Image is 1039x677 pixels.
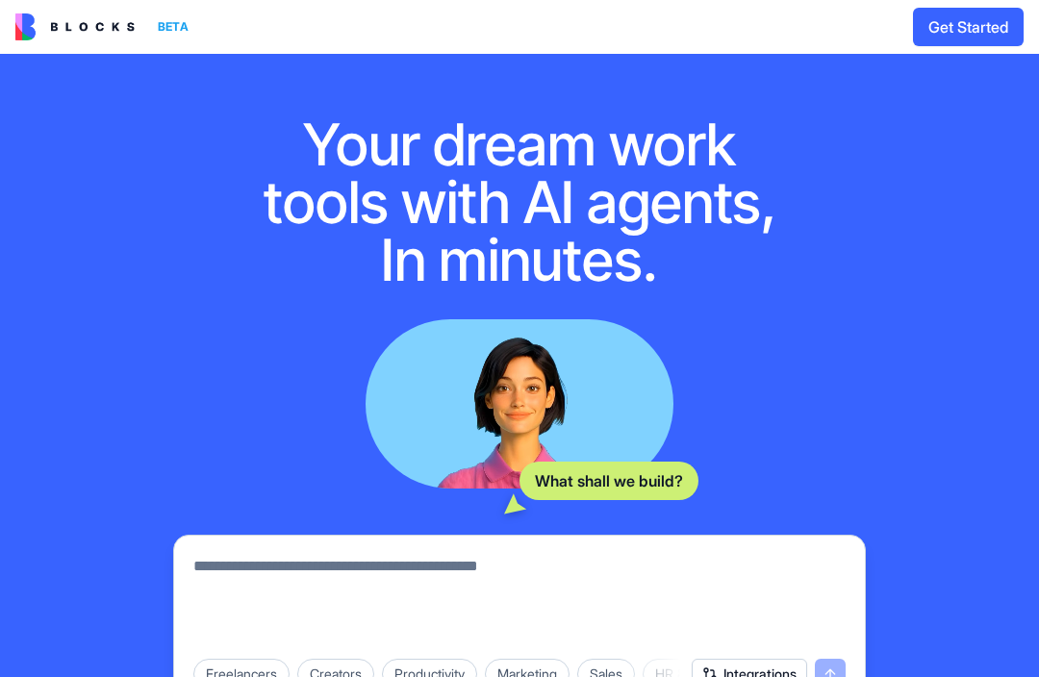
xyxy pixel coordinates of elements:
[242,115,797,288] h1: Your dream work tools with AI agents, In minutes.
[15,13,135,40] img: logo
[913,8,1024,46] button: Get Started
[15,13,196,40] a: BETA
[519,462,698,500] div: What shall we build?
[150,13,196,40] div: BETA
